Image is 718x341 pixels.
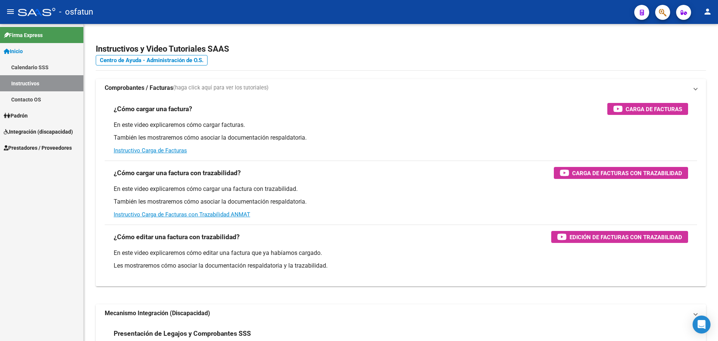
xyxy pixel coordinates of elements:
[693,316,711,334] div: Open Intercom Messenger
[114,134,688,142] p: También les mostraremos cómo asociar la documentación respaldatoria.
[114,249,688,257] p: En este video explicaremos cómo editar una factura que ya habíamos cargado.
[607,103,688,115] button: Carga de Facturas
[59,4,93,20] span: - osfatun
[96,42,706,56] h2: Instructivos y Video Tutoriales SAAS
[4,47,23,55] span: Inicio
[626,104,682,114] span: Carga de Facturas
[173,84,269,92] span: (haga click aquí para ver los tutoriales)
[114,168,241,178] h3: ¿Cómo cargar una factura con trazabilidad?
[4,112,28,120] span: Padrón
[114,147,187,154] a: Instructivo Carga de Facturas
[114,232,240,242] h3: ¿Cómo editar una factura con trazabilidad?
[114,104,192,114] h3: ¿Cómo cargar una factura?
[105,309,210,317] strong: Mecanismo Integración (Discapacidad)
[703,7,712,16] mat-icon: person
[572,168,682,178] span: Carga de Facturas con Trazabilidad
[570,232,682,242] span: Edición de Facturas con Trazabilidad
[4,144,72,152] span: Prestadores / Proveedores
[114,211,250,218] a: Instructivo Carga de Facturas con Trazabilidad ANMAT
[6,7,15,16] mat-icon: menu
[4,128,73,136] span: Integración (discapacidad)
[114,262,688,270] p: Les mostraremos cómo asociar la documentación respaldatoria y la trazabilidad.
[96,79,706,97] mat-expansion-panel-header: Comprobantes / Facturas(haga click aquí para ver los tutoriales)
[551,231,688,243] button: Edición de Facturas con Trazabilidad
[4,31,43,39] span: Firma Express
[114,328,251,339] h3: Presentación de Legajos y Comprobantes SSS
[105,84,173,92] strong: Comprobantes / Facturas
[114,185,688,193] p: En este video explicaremos cómo cargar una factura con trazabilidad.
[554,167,688,179] button: Carga de Facturas con Trazabilidad
[96,55,208,66] a: Centro de Ayuda - Administración de O.S.
[96,97,706,286] div: Comprobantes / Facturas(haga click aquí para ver los tutoriales)
[96,304,706,322] mat-expansion-panel-header: Mecanismo Integración (Discapacidad)
[114,121,688,129] p: En este video explicaremos cómo cargar facturas.
[114,198,688,206] p: También les mostraremos cómo asociar la documentación respaldatoria.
